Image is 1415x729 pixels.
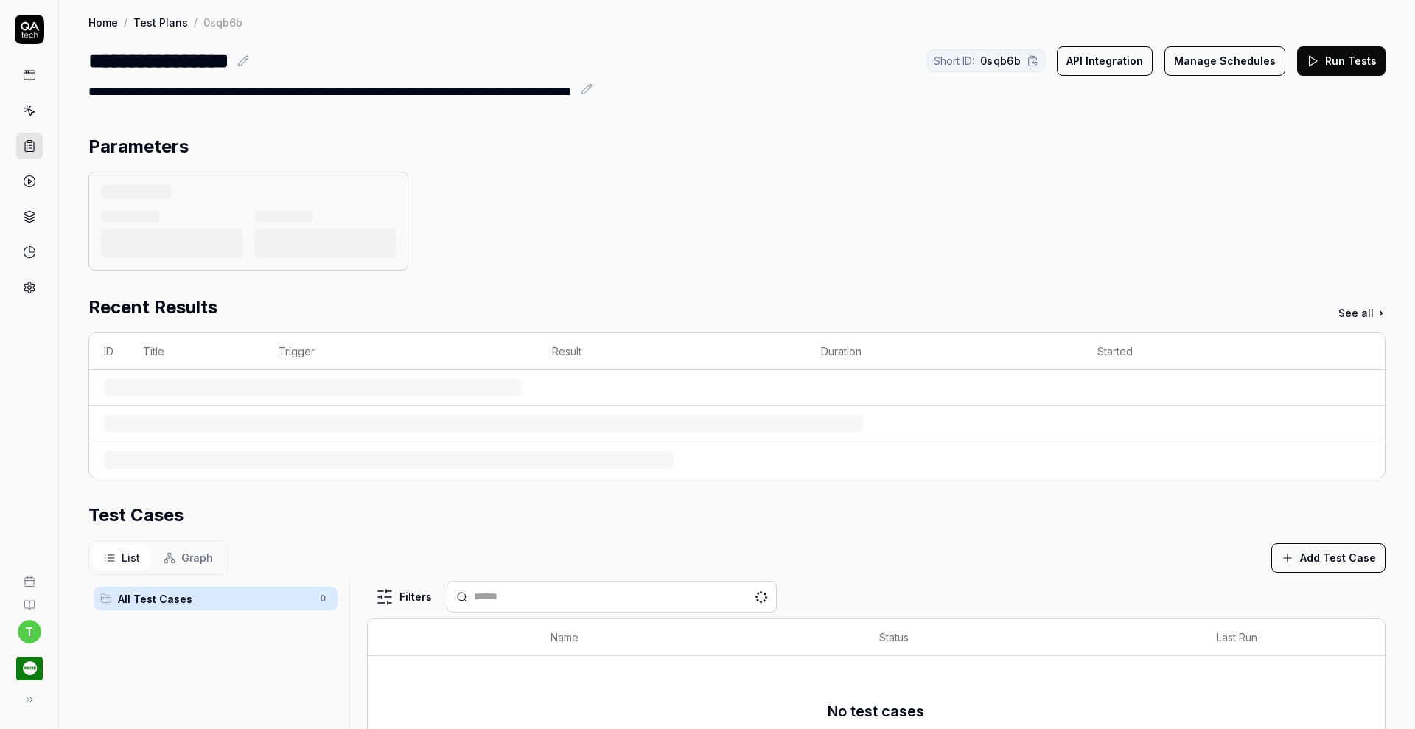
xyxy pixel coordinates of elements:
h2: Recent Results [88,294,217,321]
button: Graph [152,544,225,571]
button: Pricer.com Logo [6,643,52,685]
h2: Test Cases [88,502,184,529]
div: / [124,15,127,29]
span: All Test Cases [118,591,311,607]
button: Run Tests [1297,46,1386,76]
a: Book a call with us [6,564,52,587]
button: List [92,544,152,571]
button: Manage Schedules [1164,46,1285,76]
th: Duration [806,333,1083,370]
th: Trigger [264,333,537,370]
th: ID [89,333,128,370]
th: Started [1083,333,1355,370]
button: t [18,620,41,643]
button: API Integration [1057,46,1153,76]
div: 0sqb6b [203,15,242,29]
h2: Parameters [88,133,189,160]
th: Status [864,619,1202,656]
th: Name [536,619,864,656]
div: / [194,15,198,29]
th: Last Run [1202,619,1355,656]
a: Documentation [6,587,52,611]
a: Test Plans [133,15,188,29]
span: 0 [314,590,332,607]
span: Graph [181,550,213,565]
button: Add Test Case [1271,543,1386,573]
button: Filters [367,582,441,612]
th: Result [537,333,806,370]
h3: No test cases [828,700,924,722]
img: Pricer.com Logo [16,655,43,682]
span: 0sqb6b [980,53,1021,69]
span: Short ID: [934,53,974,69]
th: Title [128,333,264,370]
span: List [122,550,140,565]
a: See all [1338,305,1386,321]
a: Home [88,15,118,29]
